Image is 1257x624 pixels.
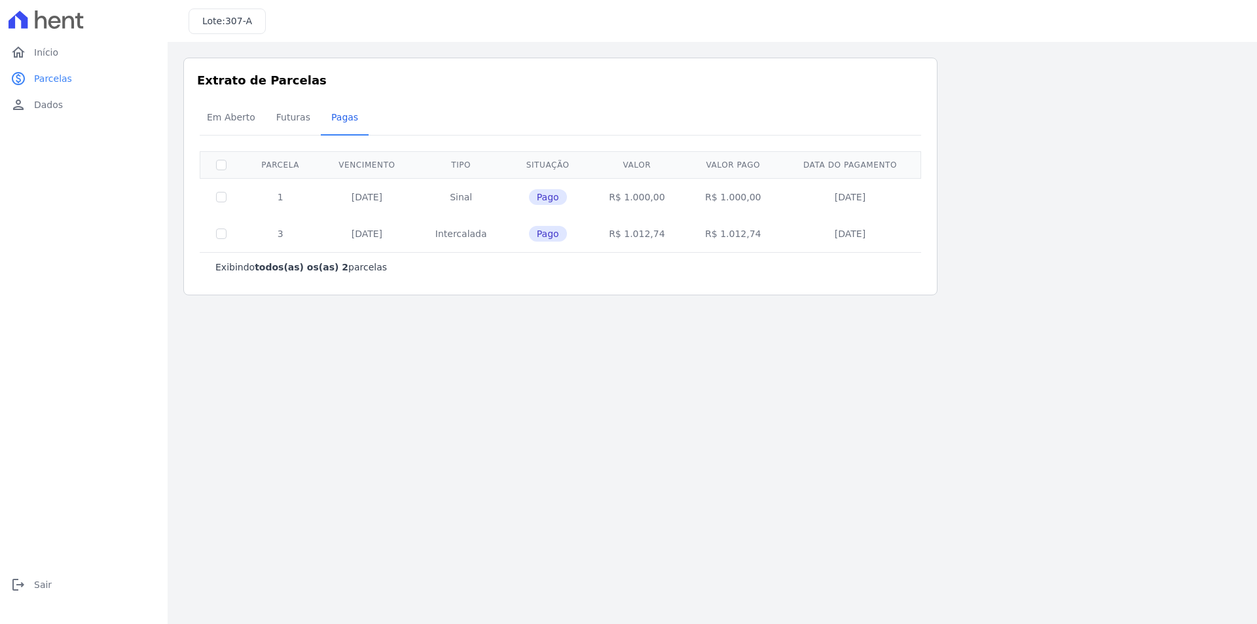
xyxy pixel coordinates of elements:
th: Situação [507,151,589,178]
td: [DATE] [318,215,415,252]
td: [DATE] [781,178,919,215]
td: 1 [242,178,318,215]
td: [DATE] [781,215,919,252]
i: paid [10,71,26,86]
span: Futuras [268,104,318,130]
td: R$ 1.000,00 [685,178,781,215]
a: Futuras [266,101,321,136]
span: Parcelas [34,72,72,85]
span: 307-A [225,16,252,26]
a: personDados [5,92,162,118]
b: todos(as) os(as) 2 [255,262,348,272]
p: Exibindo parcelas [215,261,387,274]
input: Só é possível selecionar pagamentos em aberto [216,229,227,239]
i: logout [10,577,26,593]
td: 3 [242,215,318,252]
a: Em Aberto [196,101,266,136]
input: Só é possível selecionar pagamentos em aberto [216,192,227,202]
h3: Lote: [202,14,252,28]
td: R$ 1.000,00 [589,178,685,215]
th: Valor [589,151,685,178]
th: Vencimento [318,151,415,178]
span: Início [34,46,58,59]
a: paidParcelas [5,65,162,92]
span: Sair [34,578,52,591]
span: Pago [529,226,567,242]
td: R$ 1.012,74 [685,215,781,252]
i: person [10,97,26,113]
a: homeInício [5,39,162,65]
td: Sinal [415,178,507,215]
h3: Extrato de Parcelas [197,71,924,89]
a: Pagas [321,101,369,136]
th: Data do pagamento [781,151,919,178]
span: Em Aberto [199,104,263,130]
td: Intercalada [415,215,507,252]
th: Parcela [242,151,318,178]
span: Pagas [323,104,366,130]
td: [DATE] [318,178,415,215]
span: Pago [529,189,567,205]
i: home [10,45,26,60]
span: Dados [34,98,63,111]
th: Valor pago [685,151,781,178]
td: R$ 1.012,74 [589,215,685,252]
th: Tipo [415,151,507,178]
a: logoutSair [5,572,162,598]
